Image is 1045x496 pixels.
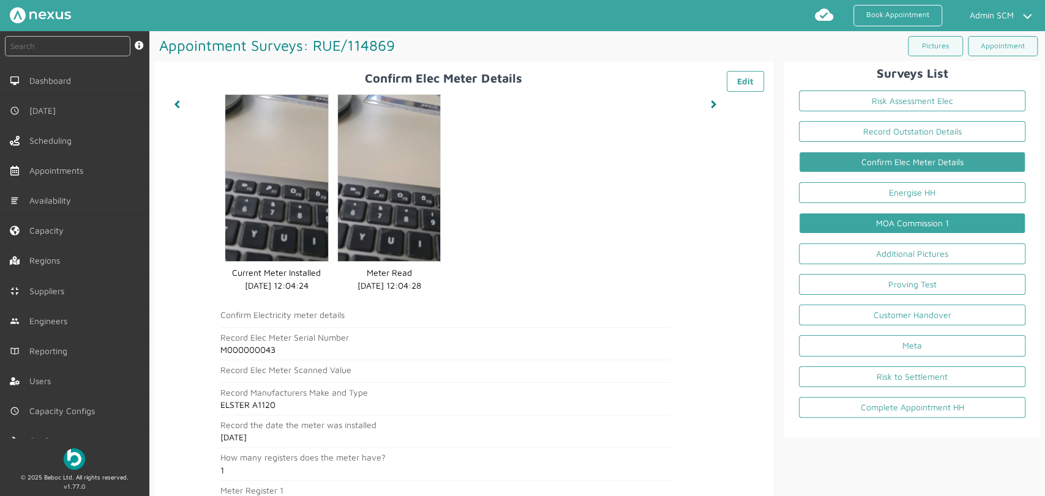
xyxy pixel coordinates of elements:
span: [DATE] [29,106,61,116]
a: Customer Handover [799,305,1025,325]
img: md-time.svg [10,106,20,116]
h2: M000000043 [220,345,670,355]
span: Capacity Configs [29,406,100,416]
a: Pictures [908,36,963,56]
span: Engineers [29,316,72,326]
h2: Meter Register 1 [220,486,670,495]
a: Appointment [968,36,1038,56]
a: Proving Test [799,274,1025,295]
a: Meta [799,335,1025,356]
img: confirm_electricity_meter_read_image.png [338,95,441,261]
dd: [DATE] 12:04:28 [338,279,441,292]
img: md-build.svg [10,436,20,446]
span: Capacity [29,226,69,235]
h2: Record Elec Meter Scanned Value [220,365,670,375]
h2: Confirm Elec Meter Details ️️️ [164,71,764,85]
dd: Current Meter Installed [225,266,328,279]
img: Beboc Logo [64,448,85,470]
a: Complete Appointment HH [799,397,1025,418]
a: MOA Commission 1 [799,213,1025,234]
a: Risk to Settlement [799,366,1025,387]
h2: Record Manufacturers Make and Type [220,388,670,398]
h2: ELSTER A1120 [220,400,670,410]
h1: Appointment Surveys: RUE/114869 ️️️ [154,31,597,59]
input: Search by: Ref, PostCode, MPAN, MPRN, Account, Customer [5,36,130,56]
h2: 1 [220,465,670,475]
a: Edit [727,71,764,92]
img: confirm_electricity_meter_current_meter_image.png [225,95,328,261]
a: Book Appointment [853,5,942,26]
span: Suppliers [29,286,69,296]
span: Availability [29,196,76,205]
a: Energise HH [799,182,1025,203]
img: md-desktop.svg [10,76,20,86]
img: scheduling-left-menu.svg [10,136,20,146]
h2: Surveys List [789,66,1035,80]
img: user-left-menu.svg [10,376,20,386]
h2: How many registers does the meter have? [220,453,670,462]
img: md-cloud-done.svg [814,5,834,24]
img: Nexus [10,7,71,23]
span: Regions [29,256,65,265]
h2: Record the date the meter was installed [220,420,670,430]
span: Scheduling [29,136,77,146]
img: md-book.svg [10,346,20,356]
img: md-list.svg [10,196,20,205]
a: Record Outstation Details [799,121,1025,142]
h2: Record Elec Meter Serial Number [220,333,670,342]
img: md-time.svg [10,406,20,416]
img: regions.left-menu.svg [10,256,20,265]
img: capacity-left-menu.svg [10,226,20,235]
span: Users [29,376,56,386]
span: Appointments [29,166,88,176]
img: appointments-left-menu.svg [10,166,20,176]
img: md-people.svg [10,316,20,326]
dd: [DATE] 12:04:24 [225,279,328,292]
span: Dashboard [29,76,76,86]
dd: Meter Read [338,266,441,279]
h2: Confirm Electricity meter details [220,310,670,320]
h2: [DATE] [220,432,670,442]
a: Confirm Elec Meter Details [799,152,1025,172]
a: Risk Assessment Elec [799,91,1025,111]
span: Reporting [29,346,72,356]
a: Additional Pictures [799,243,1025,264]
span: Configurations [29,436,91,446]
img: md-contract.svg [10,286,20,296]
